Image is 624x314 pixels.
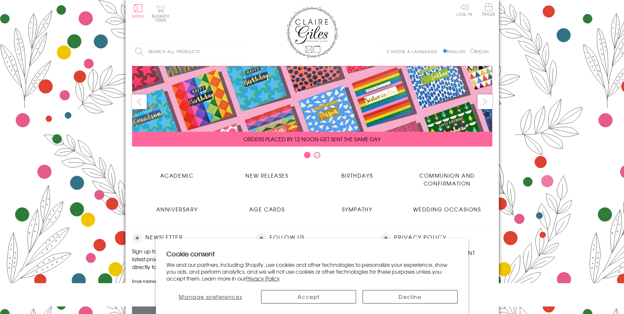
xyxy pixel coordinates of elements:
span: Menu [132,13,145,19]
button: prev [132,94,147,109]
span: Manage preferences [179,293,242,301]
button: Accept [261,290,356,304]
span: Anniversary [156,205,198,213]
h2: Follow Us [256,233,368,243]
input: Welsh [470,49,475,53]
a: Academic [132,167,222,179]
a: Sympathy [312,200,402,213]
span: Trade [482,3,496,16]
button: Manage preferences [166,290,255,304]
button: Carousel Page 2 [314,152,320,158]
span: Academic [160,171,194,179]
p: Choose a language: [387,49,442,54]
label: Welsh [470,49,489,54]
input: Search all products [132,44,247,59]
a: Wedding Occasions [402,200,492,213]
div: Carousel Pagination [132,151,492,162]
img: Claire Giles Greetings Cards [286,7,338,58]
span: Communion and Confirmation [419,171,475,187]
p: We and our partners, including Shopify, use cookies and other technologies to personalize your ex... [166,261,458,282]
a: Privacy Policy [394,233,446,242]
span: Sympathy [342,205,372,213]
span: Wedding Occasions [413,205,481,213]
input: Search [240,44,247,59]
span: Age Cards [249,205,285,213]
label: English [443,49,469,54]
h2: Newsletter [132,233,243,243]
a: Communion and Confirmation [402,167,492,187]
button: next [478,94,492,109]
a: Trade [482,3,496,17]
a: Privacy Policy [246,274,280,282]
a: Anniversary [132,200,222,213]
a: Log In [457,3,472,16]
span: Birthdays [341,171,373,179]
a: New Releases [222,167,312,179]
input: English [443,49,447,53]
button: Menu [132,4,145,18]
a: Age Cards [222,200,312,213]
p: Sign up for our newsletter to receive the latest product launches, news and offers directly to yo... [132,247,243,271]
h2: Cookie consent [166,249,458,258]
button: Basket0 items [152,5,170,22]
label: Email Address [132,278,243,284]
button: Carousel Page 1 (Current Slide) [304,152,311,158]
span: New Releases [245,171,288,179]
a: Birthdays [312,167,402,179]
span: 0 items [155,13,170,23]
span: ORDERS PLACED BY 12 NOON GET SENT THE SAME DAY [243,135,381,143]
button: Decline [363,290,458,304]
